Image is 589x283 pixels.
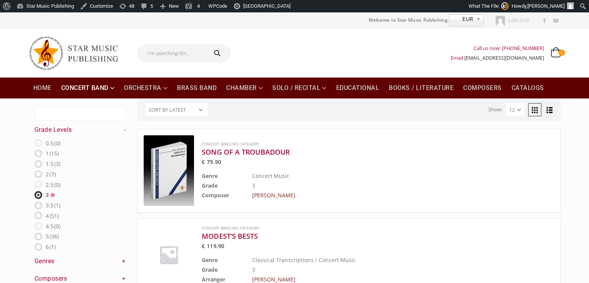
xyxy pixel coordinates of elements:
[50,171,56,178] span: (7)
[252,181,515,190] td: 3
[54,160,60,167] span: (3)
[50,243,56,250] span: (1)
[46,180,60,190] label: 2.5
[202,242,224,250] bdi: 119.90
[202,158,221,166] bdi: 79.90
[202,225,231,231] a: Concert Band
[252,276,295,283] a: [PERSON_NAME]
[46,190,49,200] label: 3
[29,78,56,98] a: Home
[119,78,172,98] a: Orchestra
[202,276,225,283] b: Arranger
[146,103,208,116] select: Shop order
[202,266,218,273] b: Grade
[54,140,60,147] span: (0)
[202,147,515,157] a: SONG OF A TROUBADOUR
[34,126,126,134] h4: Grade Levels
[50,150,59,157] span: (15)
[202,242,205,250] span: €
[458,78,507,98] a: Composers
[137,44,206,62] input: I'm searching for...
[122,274,126,283] a: +
[46,211,59,221] label: 4
[451,43,544,53] div: Call us now: [PHONE_NUMBER]
[124,126,126,134] a: -
[202,256,218,264] b: Genre
[252,265,515,274] td: 3
[202,225,515,231] span: ,
[57,78,119,98] a: Concert Band
[232,225,259,231] a: No Category
[50,212,59,219] span: (51)
[202,182,218,189] b: Grade
[222,78,267,98] a: Chamber
[202,172,218,179] b: Genre
[54,223,60,230] span: (0)
[50,233,59,240] span: (36)
[29,33,125,74] img: Star Music Publishing
[202,192,229,199] b: Composer
[558,50,565,56] span: 1
[46,138,60,148] label: 0.5
[202,158,205,166] span: €
[551,16,561,26] a: Youtube
[46,169,56,179] label: 2
[488,105,502,114] label: Show:
[252,171,515,181] td: Concert Music
[122,257,126,266] a: +
[451,53,544,63] div: Email:
[46,242,56,252] label: 6
[34,274,126,283] h4: Composers
[252,255,515,265] td: Classical Transcriptions / Concert Music
[449,14,473,24] span: EUR
[197,3,200,9] span: 4
[539,16,550,26] a: Facebook
[202,141,515,147] span: ,
[46,231,59,241] label: 5
[507,78,549,98] a: Catalogs
[46,200,60,210] label: 3.5
[232,141,259,147] a: No Category
[46,221,60,231] label: 4.5
[527,3,565,9] span: [PERSON_NAME]
[331,78,384,98] a: Educational
[46,159,60,169] label: 1.5
[206,44,231,62] button: Search
[54,181,60,188] span: (0)
[369,14,448,26] span: Welcome to Star Music Publishing
[172,78,221,98] a: Brass Band
[252,192,295,199] a: [PERSON_NAME]
[464,55,544,61] a: [EMAIL_ADDRESS][DOMAIN_NAME]
[543,103,556,116] a: List View
[144,230,194,280] img: Placeholder
[54,202,60,209] span: (1)
[528,103,541,116] a: Grid View
[34,257,126,266] h4: Genres
[268,78,331,98] a: Solo / Recital
[384,78,458,98] a: Books / Literature
[202,141,231,147] a: Concert Band
[494,16,529,26] a: Log out
[46,148,59,158] label: 1
[202,231,515,241] a: MODEST’S BESTS
[50,193,55,197] img: Delete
